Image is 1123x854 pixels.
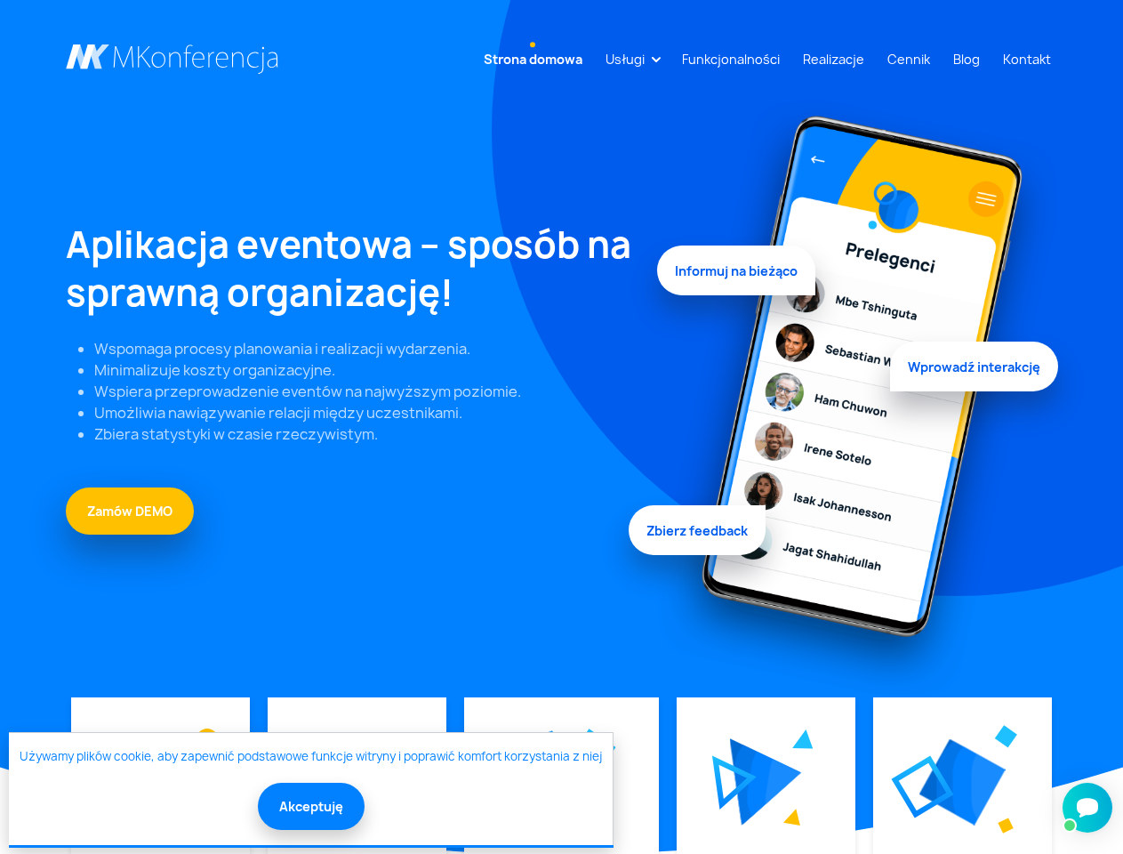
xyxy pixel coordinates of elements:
[675,43,787,76] a: Funkcjonalności
[580,729,616,761] img: Graficzny element strony
[94,423,636,445] li: Zbiera statystyki w czasie rzeczywistym.
[629,501,766,551] span: Zbierz feedback
[1063,783,1112,833] iframe: Smartsupp widget button
[880,43,937,76] a: Cennik
[94,359,636,381] li: Minimalizuje koszty organizacyjne.
[712,755,757,810] img: Graficzny element strony
[657,100,1058,697] img: Graficzny element strony
[94,402,636,423] li: Umożliwia nawiązywanie relacji między uczestnikami.
[919,739,1006,826] img: Graficzny element strony
[796,43,871,76] a: Realizacje
[66,487,194,535] a: Zamów DEMO
[20,748,602,766] a: Używamy plików cookie, aby zapewnić podstawowe funkcje witryny i poprawić komfort korzystania z niej
[94,381,636,402] li: Wspiera przeprowadzenie eventów na najwyższym poziomie.
[730,738,802,826] img: Graficzny element strony
[657,251,815,301] span: Informuj na bieżąco
[995,726,1018,749] img: Graficzny element strony
[477,43,590,76] a: Strona domowa
[94,338,636,359] li: Wspomaga procesy planowania i realizacji wydarzenia.
[792,729,814,749] img: Graficzny element strony
[946,43,987,76] a: Blog
[66,221,636,317] h1: Aplikacja eventowa – sposób na sprawną organizację!
[891,755,954,818] img: Graficzny element strony
[890,336,1058,386] span: Wprowadź interakcję
[258,783,365,830] button: Akceptuję
[598,43,652,76] a: Usługi
[998,818,1014,834] img: Graficzny element strony
[197,729,218,750] img: Graficzny element strony
[996,43,1058,76] a: Kontakt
